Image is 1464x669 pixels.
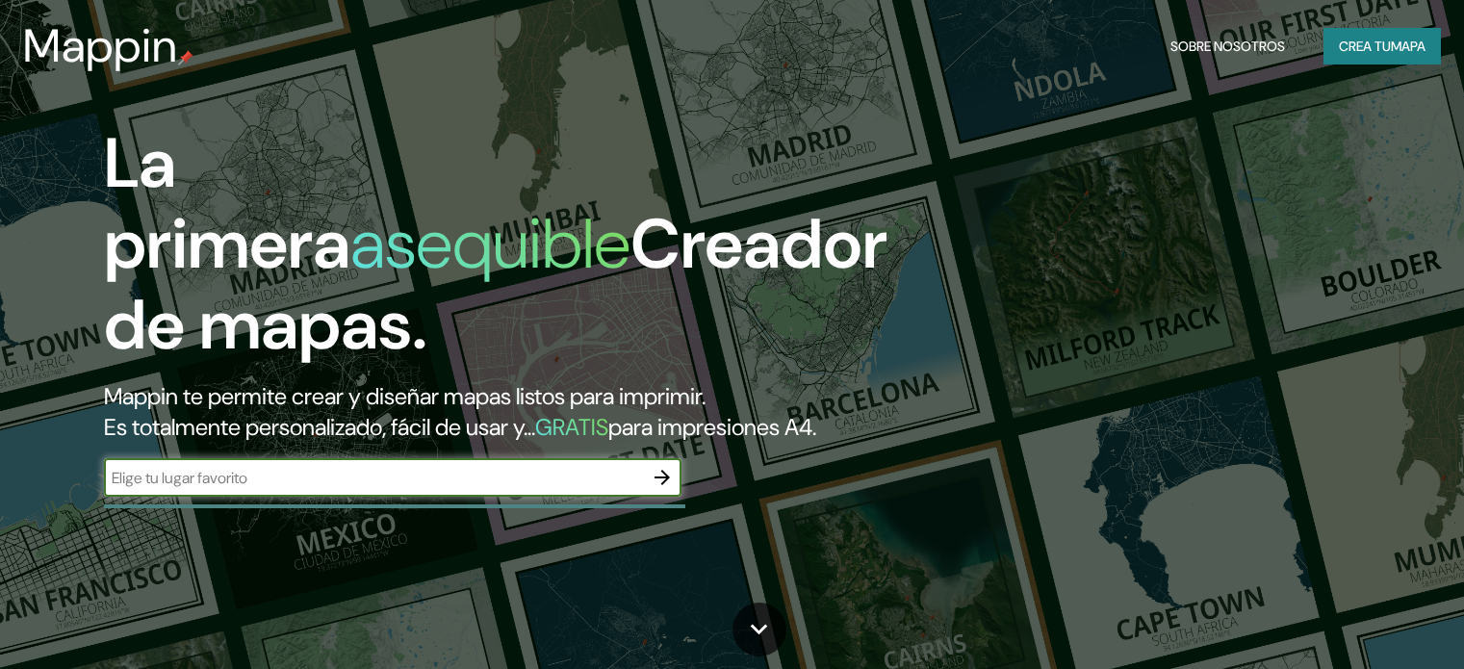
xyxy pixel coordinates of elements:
font: asequible [350,199,630,289]
img: pin de mapeo [178,50,193,65]
font: Es totalmente personalizado, fácil de usar y... [104,412,535,442]
font: GRATIS [535,412,608,442]
font: para impresiones A4. [608,412,816,442]
font: Crea tu [1339,38,1391,55]
font: Mappin te permite crear y diseñar mapas listos para imprimir. [104,381,706,411]
button: Sobre nosotros [1163,28,1293,64]
input: Elige tu lugar favorito [104,467,643,489]
font: Creador de mapas. [104,199,887,370]
button: Crea tumapa [1323,28,1441,64]
font: La primera [104,118,350,289]
font: Mappin [23,15,178,76]
font: Sobre nosotros [1170,38,1285,55]
font: mapa [1391,38,1425,55]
